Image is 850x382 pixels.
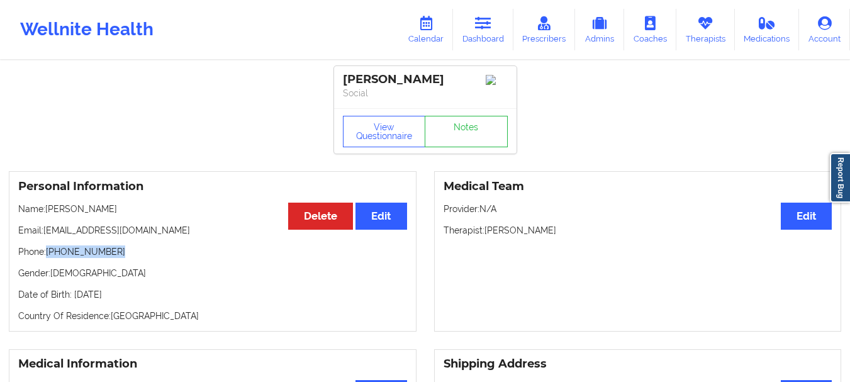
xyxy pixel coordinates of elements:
a: Medications [735,9,800,50]
p: Social [343,87,508,99]
a: Coaches [624,9,676,50]
p: Country Of Residence: [GEOGRAPHIC_DATA] [18,310,407,322]
p: Provider: N/A [444,203,832,215]
a: Admins [575,9,624,50]
p: Name: [PERSON_NAME] [18,203,407,215]
h3: Personal Information [18,179,407,194]
a: Dashboard [453,9,513,50]
a: Therapists [676,9,735,50]
h3: Shipping Address [444,357,832,371]
button: Delete [288,203,353,230]
button: View Questionnaire [343,116,426,147]
p: Date of Birth: [DATE] [18,288,407,301]
p: Therapist: [PERSON_NAME] [444,224,832,237]
button: Edit [355,203,406,230]
a: Report Bug [830,153,850,203]
p: Email: [EMAIL_ADDRESS][DOMAIN_NAME] [18,224,407,237]
h3: Medical Information [18,357,407,371]
img: Image%2Fplaceholer-image.png [486,75,508,85]
a: Notes [425,116,508,147]
p: Gender: [DEMOGRAPHIC_DATA] [18,267,407,279]
div: [PERSON_NAME] [343,72,508,87]
p: Phone: [PHONE_NUMBER] [18,245,407,258]
a: Calendar [399,9,453,50]
a: Account [799,9,850,50]
button: Edit [781,203,832,230]
a: Prescribers [513,9,576,50]
h3: Medical Team [444,179,832,194]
